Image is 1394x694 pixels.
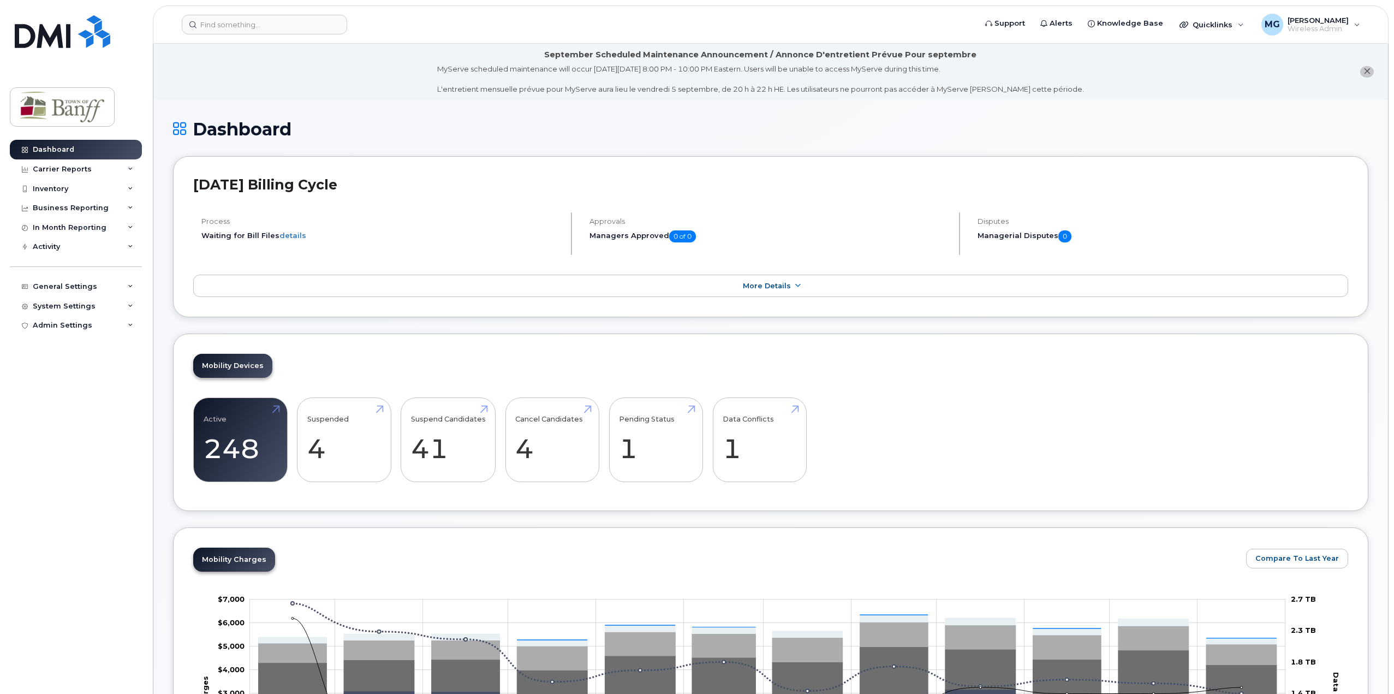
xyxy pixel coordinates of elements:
[259,622,1277,670] g: Features
[218,665,245,674] tspan: $4,000
[204,404,277,476] a: Active 248
[218,665,245,674] g: $0
[1360,66,1374,78] button: close notification
[1058,230,1071,242] span: 0
[173,120,1368,139] h1: Dashboard
[515,404,589,476] a: Cancel Candidates 4
[437,64,1084,94] div: MyServe scheduled maintenance will occur [DATE][DATE] 8:00 PM - 10:00 PM Eastern. Users will be u...
[978,230,1348,242] h5: Managerial Disputes
[218,642,245,650] tspan: $5,000
[544,49,976,61] div: September Scheduled Maintenance Announcement / Annonce D'entretient Prévue Pour septembre
[1255,553,1339,563] span: Compare To Last Year
[193,176,1348,193] h2: [DATE] Billing Cycle
[218,595,245,603] tspan: $7,000
[669,230,696,242] span: 0 of 0
[201,230,562,241] li: Waiting for Bill Files
[1291,595,1316,603] tspan: 2.7 TB
[218,595,245,603] g: $0
[201,217,562,226] h4: Process
[1291,626,1316,634] tspan: 2.3 TB
[218,642,245,650] g: $0
[589,217,950,226] h4: Approvals
[411,404,486,476] a: Suspend Candidates 41
[218,618,245,627] tspan: $6,000
[743,282,791,290] span: More Details
[279,231,306,240] a: details
[1291,657,1316,666] tspan: 1.8 TB
[307,404,381,476] a: Suspended 4
[193,354,272,378] a: Mobility Devices
[619,404,693,476] a: Pending Status 1
[978,217,1348,226] h4: Disputes
[218,618,245,627] g: $0
[589,230,950,242] h5: Managers Approved
[193,548,275,572] a: Mobility Charges
[723,404,796,476] a: Data Conflicts 1
[1246,549,1348,568] button: Compare To Last Year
